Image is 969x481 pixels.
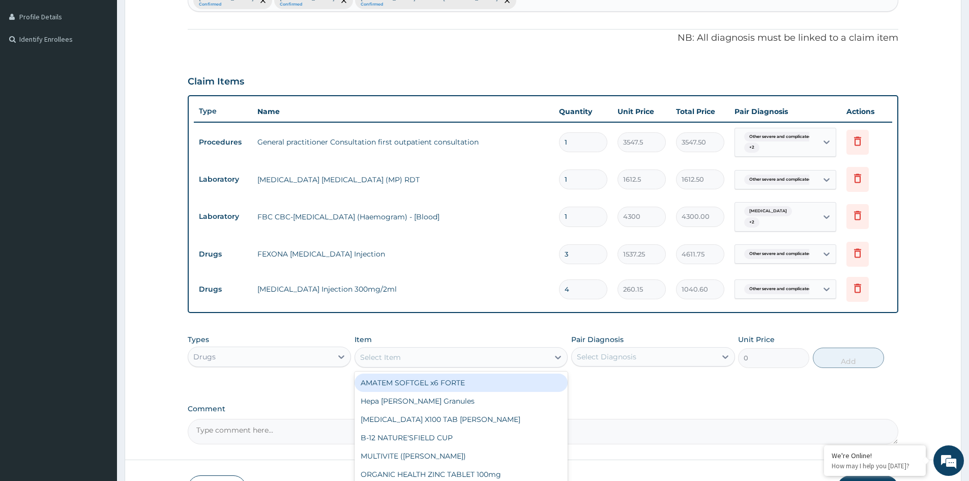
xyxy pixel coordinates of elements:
[252,169,554,190] td: [MEDICAL_DATA] [MEDICAL_DATA] (MP) RDT
[59,128,140,231] span: We're online!
[193,352,216,362] div: Drugs
[744,143,759,153] span: + 2
[188,405,898,413] label: Comment
[252,207,554,227] td: FBC CBC-[MEDICAL_DATA] (Haemogram) - [Blood]
[744,284,824,294] span: Other severe and complicated P...
[813,348,884,368] button: Add
[252,132,554,152] td: General practitioner Consultation first outpatient consultation
[744,132,824,142] span: Other severe and complicated P...
[355,334,372,345] label: Item
[744,217,759,228] span: + 2
[744,175,824,185] span: Other severe and complicated P...
[832,462,918,470] p: How may I help you today?
[832,451,918,460] div: We're Online!
[744,206,792,216] span: [MEDICAL_DATA]
[355,447,568,465] div: MULTIVITE ([PERSON_NAME])
[738,334,775,345] label: Unit Price
[577,352,636,362] div: Select Diagnosis
[167,5,191,30] div: Minimize live chat window
[554,101,612,122] th: Quantity
[252,244,554,264] td: FEXONA [MEDICAL_DATA] Injection
[188,76,244,88] h3: Claim Items
[194,245,252,264] td: Drugs
[53,57,171,70] div: Chat with us now
[5,278,194,314] textarea: Type your message and hit 'Enter'
[355,374,568,392] div: AMATEM SOFTGEL x6 FORTE
[199,2,254,7] small: Confirmed
[744,249,824,259] span: Other severe and complicated P...
[671,101,729,122] th: Total Price
[361,2,498,7] small: Confirmed
[360,352,401,362] div: Select Item
[188,32,898,45] p: NB: All diagnosis must be linked to a claim item
[571,334,624,345] label: Pair Diagnosis
[612,101,671,122] th: Unit Price
[194,207,252,226] td: Laboratory
[19,51,41,76] img: d_794563401_company_1708531726252_794563401
[252,101,554,122] th: Name
[194,102,252,121] th: Type
[188,335,209,344] label: Types
[355,410,568,429] div: [MEDICAL_DATA] X100 TAB [PERSON_NAME]
[252,279,554,299] td: [MEDICAL_DATA] Injection 300mg/2ml
[194,280,252,299] td: Drugs
[355,429,568,447] div: B-12 NATURE'SFIELD CUP
[280,2,335,7] small: Confirmed
[355,392,568,410] div: Hepa [PERSON_NAME] Granules
[729,101,841,122] th: Pair Diagnosis
[194,170,252,189] td: Laboratory
[841,101,892,122] th: Actions
[194,133,252,152] td: Procedures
